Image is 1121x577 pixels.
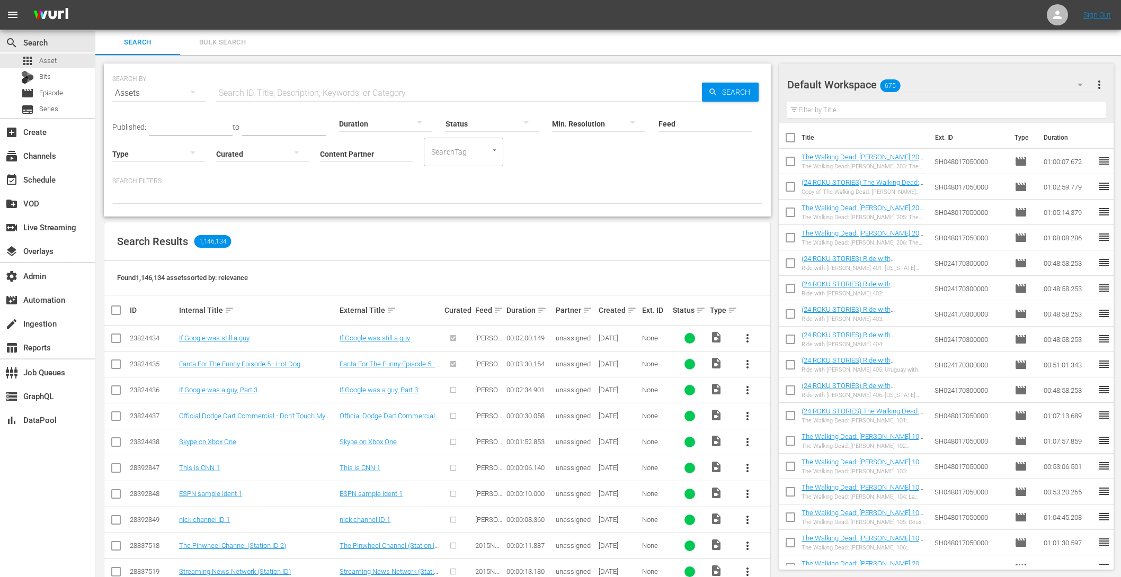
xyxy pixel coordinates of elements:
[930,352,1011,377] td: SH024170300000
[25,3,76,28] img: ans4CAIJ8jUAAAAAAAAAAAAAAAAAAAAAAAAgQb4GAAAAAAAAAAAAAAAAAAAAAAAAJMjXAAAAAAAAAAAAAAAAAAAAAAAAgAT5G...
[494,305,503,315] span: sort
[179,438,236,446] a: Skype on Xbox One
[556,567,591,575] span: unassigned
[556,412,591,420] span: unassigned
[21,103,34,116] span: Series
[340,464,380,472] a: This is CNN 1
[112,78,206,108] div: Assets
[556,516,591,524] span: unassigned
[1015,155,1027,168] span: Episode
[556,490,591,498] span: unassigned
[802,229,924,253] a: The Walking Dead: [PERSON_NAME] 206: The Book of [PERSON_NAME]: Au [PERSON_NAME] Enfants
[599,567,639,575] div: [DATE]
[444,306,472,314] div: Curated
[1015,333,1027,346] span: Episode
[1098,231,1110,244] span: reorder
[1039,174,1098,200] td: 01:02:59.779
[506,490,553,498] div: 00:00:10.000
[340,412,441,428] a: Official Dodge Dart Commercial - Don't Touch My Dart
[233,123,239,131] span: to
[735,326,760,351] button: more_vert
[1039,149,1098,174] td: 01:00:07.672
[475,516,503,547] span: [PERSON_NAME] Channel IDs
[130,334,176,342] div: 23824434
[537,305,547,315] span: sort
[802,341,926,348] div: Ride with [PERSON_NAME] 404: [GEOGRAPHIC_DATA] with [PERSON_NAME]
[1015,485,1027,498] span: Episode
[5,294,18,306] span: Automation
[802,519,926,526] div: The Walking Dead: [PERSON_NAME] 105: Deux Amours
[1093,72,1106,97] button: more_vert
[1039,454,1098,479] td: 00:53:06.501
[117,235,188,248] span: Search Results
[802,366,926,373] div: Ride with [PERSON_NAME] 405: Uruguay with [PERSON_NAME]
[556,464,591,472] span: unassigned
[1008,123,1037,152] th: Type
[179,304,336,317] div: Internal Title
[802,280,895,312] a: (24 ROKU STORIES) Ride with [PERSON_NAME] 402: [GEOGRAPHIC_DATA] with [PERSON_NAME]
[930,403,1011,428] td: SH048017050000
[710,486,723,499] span: Video
[710,435,723,447] span: Video
[710,564,723,577] span: Video
[21,71,34,84] div: Bits
[5,174,18,186] span: Schedule
[642,438,670,446] div: None
[728,305,737,315] span: sort
[710,383,723,395] span: Video
[802,239,926,246] div: The Walking Dead: [PERSON_NAME] 206: The Book of [PERSON_NAME]: Au [PERSON_NAME] Enfants
[475,412,503,436] span: [PERSON_NAME] HLS Test
[179,334,250,342] a: If Google was still a guy
[802,153,924,169] a: The Walking Dead: [PERSON_NAME] 203: The Book of [PERSON_NAME]: L'invisible
[1039,352,1098,377] td: 00:51:01.343
[5,270,18,283] span: Admin
[506,304,553,317] div: Duration
[340,386,418,394] a: If Google was a guy, Part 3
[556,542,591,549] span: unassigned
[475,386,503,410] span: [PERSON_NAME] HLS Test
[1039,403,1098,428] td: 01:07:13.689
[1098,307,1110,320] span: reorder
[1039,276,1098,301] td: 00:48:58.253
[802,356,908,380] a: (24 ROKU STORIES) Ride with [PERSON_NAME] 405: Uruguay with [PERSON_NAME]
[599,542,639,549] div: [DATE]
[130,306,176,314] div: ID
[340,360,439,376] a: Fanta For The Funny Episode 5 - Hot Dog Microphone
[130,516,176,524] div: 28392849
[506,464,553,472] div: 00:00:06.140
[1015,562,1027,574] span: Episode
[1098,536,1110,548] span: reorder
[735,533,760,558] button: more_vert
[741,384,754,396] span: more_vert
[802,163,926,170] div: The Walking Dead: [PERSON_NAME] 203: The Book of [PERSON_NAME]: L'invisible
[802,544,926,551] div: The Walking Dead: [PERSON_NAME] 106: Coming Home
[1015,409,1027,422] span: Episode
[475,464,503,495] span: [PERSON_NAME] Channel IDs
[475,438,503,462] span: [PERSON_NAME] HLS Test
[340,542,439,557] a: The Pinwheel Channel (Station ID 2)
[1015,282,1027,295] span: Episode
[1015,460,1027,473] span: Episode
[642,567,670,575] div: None
[642,306,670,314] div: Ext. ID
[583,305,592,315] span: sort
[735,455,760,481] button: more_vert
[642,490,670,498] div: None
[802,509,924,525] a: The Walking Dead: [PERSON_NAME] 105: Deux Amours
[1039,530,1098,555] td: 01:01:30.597
[735,351,760,377] button: more_vert
[741,539,754,552] span: more_vert
[490,145,500,155] button: Open
[5,390,18,403] span: GraphQL
[556,438,591,446] span: unassigned
[1098,383,1110,396] span: reorder
[599,490,639,498] div: [DATE]
[710,331,723,344] span: Video
[741,358,754,371] span: more_vert
[735,377,760,403] button: more_vert
[39,56,57,66] span: Asset
[179,412,330,428] a: Official Dodge Dart Commercial - Don't Touch My Dart
[556,304,596,317] div: Partner
[6,8,19,21] span: menu
[1015,511,1027,524] span: Episode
